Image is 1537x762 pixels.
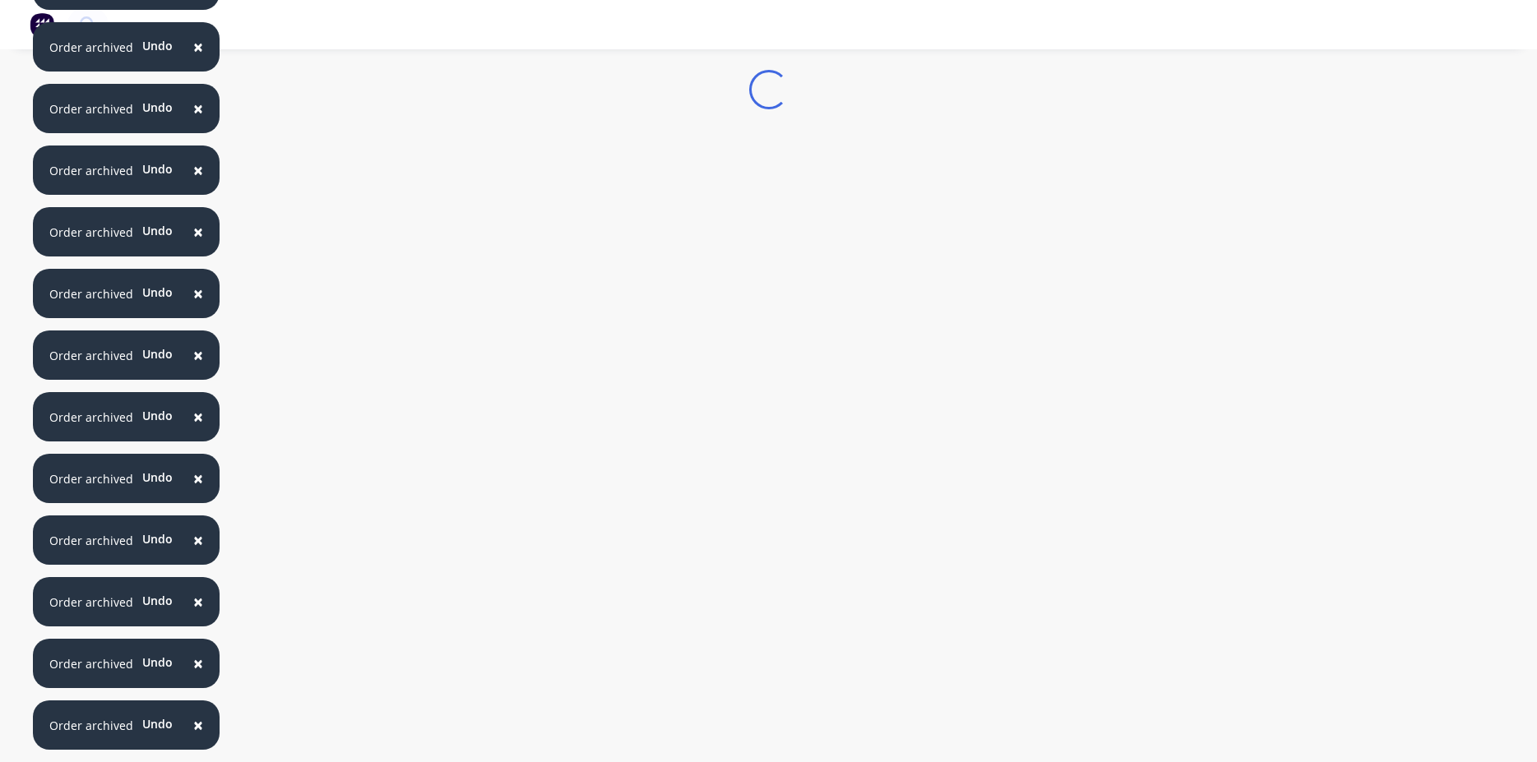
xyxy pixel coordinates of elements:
button: Close [177,150,220,190]
button: Close [177,705,220,745]
button: Close [177,644,220,683]
div: Order archived [49,39,133,56]
span: × [193,35,203,58]
button: Undo [133,464,182,489]
img: Factory [30,12,54,37]
button: Undo [133,156,182,181]
span: × [193,220,203,243]
div: Order archived [49,717,133,734]
button: Undo [133,711,182,736]
button: Close [177,397,220,436]
div: Order archived [49,409,133,426]
div: Order archived [49,347,133,364]
span: × [193,590,203,613]
button: Undo [133,95,182,119]
button: Undo [133,279,182,304]
span: × [193,405,203,428]
div: Order archived [49,100,133,118]
div: Order archived [49,162,133,179]
button: Close [177,520,220,560]
span: × [193,344,203,367]
span: × [193,652,203,675]
button: Close [177,335,220,375]
button: Undo [133,526,182,551]
button: Close [177,27,220,67]
button: Undo [133,33,182,58]
div: Order archived [49,224,133,241]
button: Undo [133,588,182,612]
span: × [193,97,203,120]
span: × [193,529,203,552]
span: × [193,282,203,305]
button: Close [177,274,220,313]
div: Order archived [49,593,133,611]
button: Close [177,459,220,498]
span: × [193,467,203,490]
span: × [193,159,203,182]
button: Undo [133,218,182,242]
button: Close [177,212,220,252]
div: Order archived [49,470,133,487]
button: Undo [133,403,182,427]
div: Order archived [49,655,133,672]
button: Close [177,89,220,128]
span: × [193,714,203,737]
button: Undo [133,649,182,674]
div: Order archived [49,285,133,302]
button: Close [177,582,220,621]
button: Undo [133,341,182,366]
div: Order archived [49,532,133,549]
